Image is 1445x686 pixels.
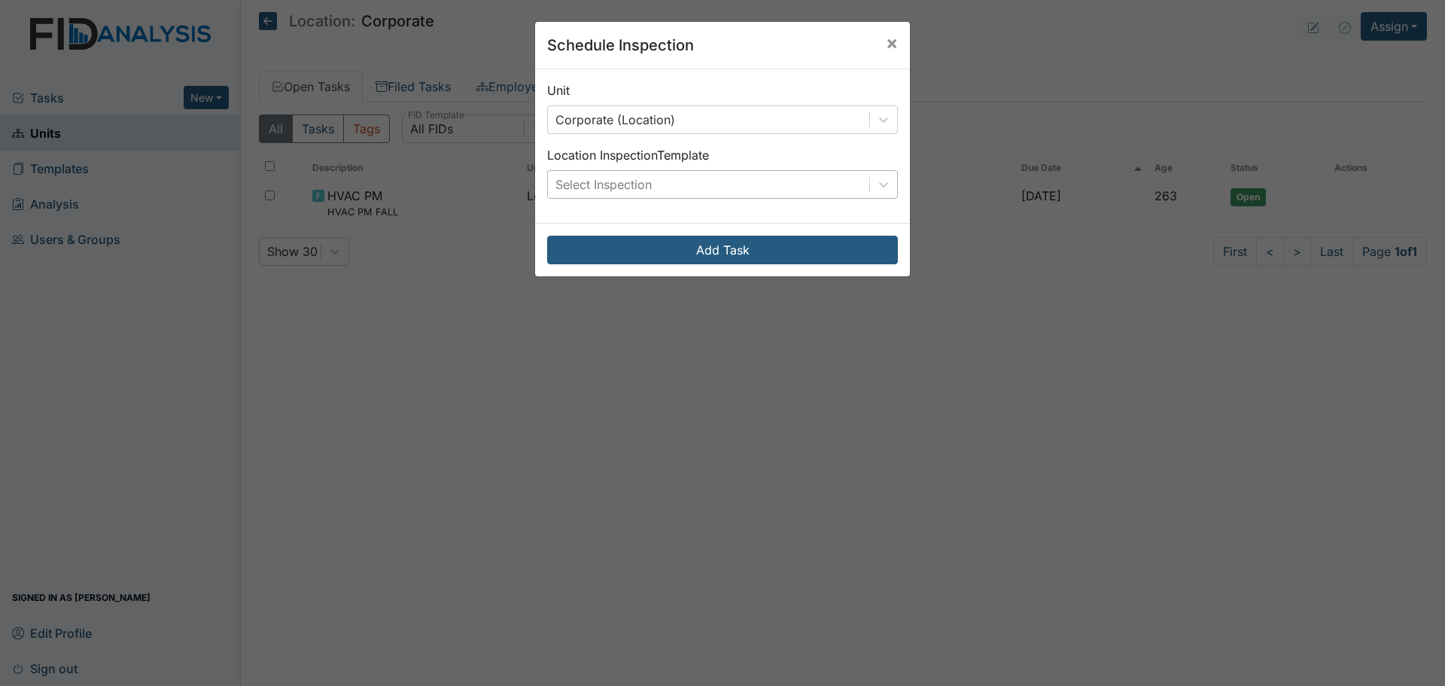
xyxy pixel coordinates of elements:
[886,32,898,53] span: ×
[874,22,910,64] button: Close
[547,34,694,56] h5: Schedule Inspection
[547,236,898,264] button: Add Task
[555,175,652,194] div: Select Inspection
[547,81,570,99] label: Unit
[547,146,709,164] label: Location Inspection Template
[555,111,675,129] div: Corporate (Location)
